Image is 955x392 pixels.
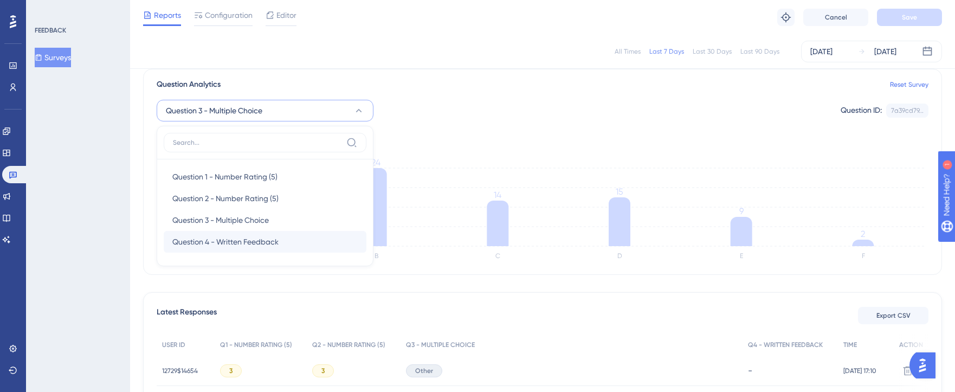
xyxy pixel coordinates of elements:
div: [DATE] [810,45,833,58]
tspan: 2 [861,229,865,239]
text: C [495,252,500,260]
span: Configuration [205,9,253,22]
div: All Times [615,47,641,56]
span: Q2 - NUMBER RATING (5) [312,340,385,349]
button: Export CSV [858,307,928,324]
span: 3 [229,367,233,375]
div: FEEDBACK [35,26,66,35]
div: Last 90 Days [740,47,779,56]
text: E [740,252,743,260]
iframe: UserGuiding AI Assistant Launcher [909,349,942,382]
div: Question ID: [841,104,882,118]
a: Reset Survey [890,80,928,89]
span: Reports [154,9,181,22]
button: Question 1 - Number Rating (5) [164,166,366,188]
button: Cancel [803,9,868,26]
button: Save [877,9,942,26]
span: Other [415,367,433,375]
span: Save [902,13,917,22]
div: - [748,365,833,376]
div: [DATE] [874,45,896,58]
span: Question 4 - Written Feedback [172,235,279,248]
text: B [375,252,378,260]
span: Question Analytics [157,78,221,91]
span: Export CSV [876,311,911,320]
span: TIME [843,340,857,349]
span: Question 3 - Multiple Choice [166,104,262,117]
div: 7a39cd79... [891,106,924,115]
span: Question 2 - Number Rating (5) [172,192,279,205]
div: Last 30 Days [693,47,732,56]
span: USER ID [162,340,185,349]
span: 3 [321,367,325,375]
tspan: 15 [616,187,623,197]
button: Surveys [35,48,71,67]
button: Question 3 - Multiple Choice [164,209,366,231]
tspan: 24 [371,157,380,168]
input: Search... [173,138,342,147]
span: [DATE] 17:10 [843,367,876,375]
span: Cancel [825,13,847,22]
div: 1 [75,5,79,14]
button: Question 2 - Number Rating (5) [164,188,366,209]
span: Q1 - NUMBER RATING (5) [220,340,292,349]
button: Question 3 - Multiple Choice [157,100,373,121]
span: Question 3 - Multiple Choice [172,214,269,227]
tspan: 14 [494,190,501,200]
span: Editor [276,9,296,22]
span: Q4 - WRITTEN FEEDBACK [748,340,823,349]
span: ACTION [899,340,923,349]
span: Latest Responses [157,306,217,325]
span: 12729$14654 [162,367,198,375]
div: Last 7 Days [649,47,684,56]
text: F [862,252,865,260]
span: Q3 - MULTIPLE CHOICE [406,340,475,349]
tspan: 9 [739,206,744,216]
span: Need Help? [25,3,68,16]
span: Question 1 - Number Rating (5) [172,170,278,183]
text: D [617,252,622,260]
button: Question 4 - Written Feedback [164,231,366,253]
